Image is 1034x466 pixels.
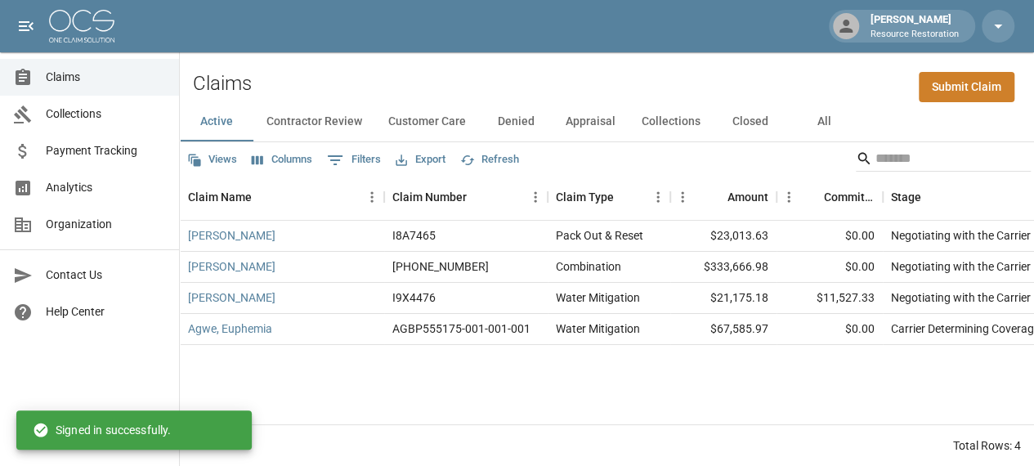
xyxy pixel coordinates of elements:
[46,303,166,320] span: Help Center
[180,102,253,141] button: Active
[183,147,241,173] button: Views
[46,105,166,123] span: Collections
[556,289,640,306] div: Water Mitigation
[548,174,670,220] div: Claim Type
[253,102,375,141] button: Contractor Review
[919,72,1014,102] a: Submit Claim
[46,142,166,159] span: Payment Tracking
[188,227,275,244] a: [PERSON_NAME]
[646,185,670,209] button: Menu
[891,258,1031,275] div: Negotiating with the Carrier
[670,283,777,314] div: $21,175.18
[864,11,965,41] div: [PERSON_NAME]
[323,147,385,173] button: Show filters
[193,72,252,96] h2: Claims
[10,10,43,43] button: open drawer
[953,437,1021,454] div: Total Rows: 4
[801,186,824,208] button: Sort
[670,174,777,220] div: Amount
[670,221,777,252] div: $23,013.63
[180,174,384,220] div: Claim Name
[787,102,861,141] button: All
[33,415,171,445] div: Signed in successfully.
[188,289,275,306] a: [PERSON_NAME]
[777,185,801,209] button: Menu
[727,174,768,220] div: Amount
[556,227,643,244] div: Pack Out & Reset
[856,146,1031,175] div: Search
[824,174,875,220] div: Committed Amount
[392,258,489,275] div: 01-008-530943
[252,186,275,208] button: Sort
[670,185,695,209] button: Menu
[456,147,523,173] button: Refresh
[714,102,787,141] button: Closed
[556,258,621,275] div: Combination
[871,28,959,42] p: Resource Restoration
[705,186,727,208] button: Sort
[614,186,637,208] button: Sort
[556,174,614,220] div: Claim Type
[891,174,921,220] div: Stage
[46,69,166,86] span: Claims
[467,186,490,208] button: Sort
[188,320,272,337] a: Agwe, Euphemia
[392,289,436,306] div: I9X4476
[777,221,883,252] div: $0.00
[248,147,316,173] button: Select columns
[777,174,883,220] div: Committed Amount
[46,216,166,233] span: Organization
[392,174,467,220] div: Claim Number
[670,252,777,283] div: $333,666.98
[375,102,479,141] button: Customer Care
[188,258,275,275] a: [PERSON_NAME]
[777,314,883,345] div: $0.00
[553,102,629,141] button: Appraisal
[479,102,553,141] button: Denied
[670,314,777,345] div: $67,585.97
[921,186,944,208] button: Sort
[392,147,450,173] button: Export
[180,102,1034,141] div: dynamic tabs
[360,185,384,209] button: Menu
[46,179,166,196] span: Analytics
[49,10,114,43] img: ocs-logo-white-transparent.png
[523,185,548,209] button: Menu
[556,320,640,337] div: Water Mitigation
[188,174,252,220] div: Claim Name
[384,174,548,220] div: Claim Number
[777,252,883,283] div: $0.00
[777,283,883,314] div: $11,527.33
[891,289,1031,306] div: Negotiating with the Carrier
[392,320,530,337] div: AGBP555175-001-001-001
[891,227,1031,244] div: Negotiating with the Carrier
[46,267,166,284] span: Contact Us
[629,102,714,141] button: Collections
[392,227,436,244] div: I8A7465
